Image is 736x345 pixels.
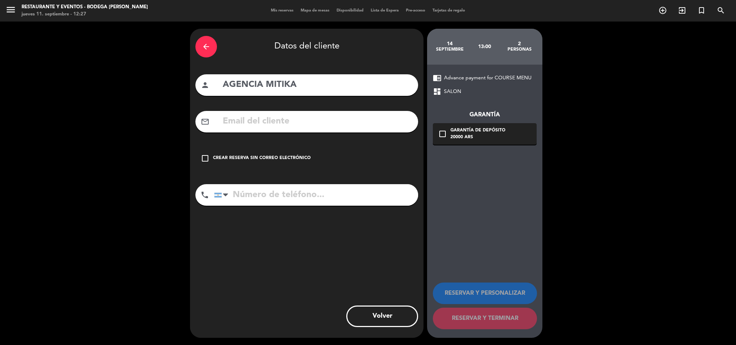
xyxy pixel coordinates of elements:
[432,47,467,52] div: septiembre
[502,47,537,52] div: personas
[429,9,469,13] span: Tarjetas de regalo
[267,9,297,13] span: Mis reservas
[444,88,461,96] span: SALON
[222,114,413,129] input: Email del cliente
[433,110,537,120] div: Garantía
[402,9,429,13] span: Pre-acceso
[5,4,16,15] i: menu
[433,87,441,96] span: dashboard
[444,74,532,82] span: Advance payment for COURSE MENU
[502,41,537,47] div: 2
[678,6,686,15] i: exit_to_app
[433,283,537,304] button: RESERVAR Y PERSONALIZAR
[200,191,209,199] i: phone
[697,6,706,15] i: turned_in_not
[438,130,447,138] i: check_box_outline_blank
[5,4,16,18] button: menu
[346,306,418,327] button: Volver
[22,4,148,11] div: Restaurante y Eventos - Bodega [PERSON_NAME]
[333,9,367,13] span: Disponibilidad
[658,6,667,15] i: add_circle_outline
[201,154,209,163] i: check_box_outline_blank
[450,127,505,134] div: Garantía de depósito
[432,41,467,47] div: 14
[222,78,413,92] input: Nombre del cliente
[367,9,402,13] span: Lista de Espera
[213,155,311,162] div: Crear reserva sin correo electrónico
[297,9,333,13] span: Mapa de mesas
[195,34,418,59] div: Datos del cliente
[450,134,505,141] div: 20000 ARS
[433,74,441,82] span: chrome_reader_mode
[202,42,210,51] i: arrow_back
[214,184,418,206] input: Número de teléfono...
[201,81,209,89] i: person
[433,308,537,329] button: RESERVAR Y TERMINAR
[201,117,209,126] i: mail_outline
[467,34,502,59] div: 13:00
[717,6,725,15] i: search
[22,11,148,18] div: jueves 11. septiembre - 12:27
[214,185,231,205] div: Argentina: +54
